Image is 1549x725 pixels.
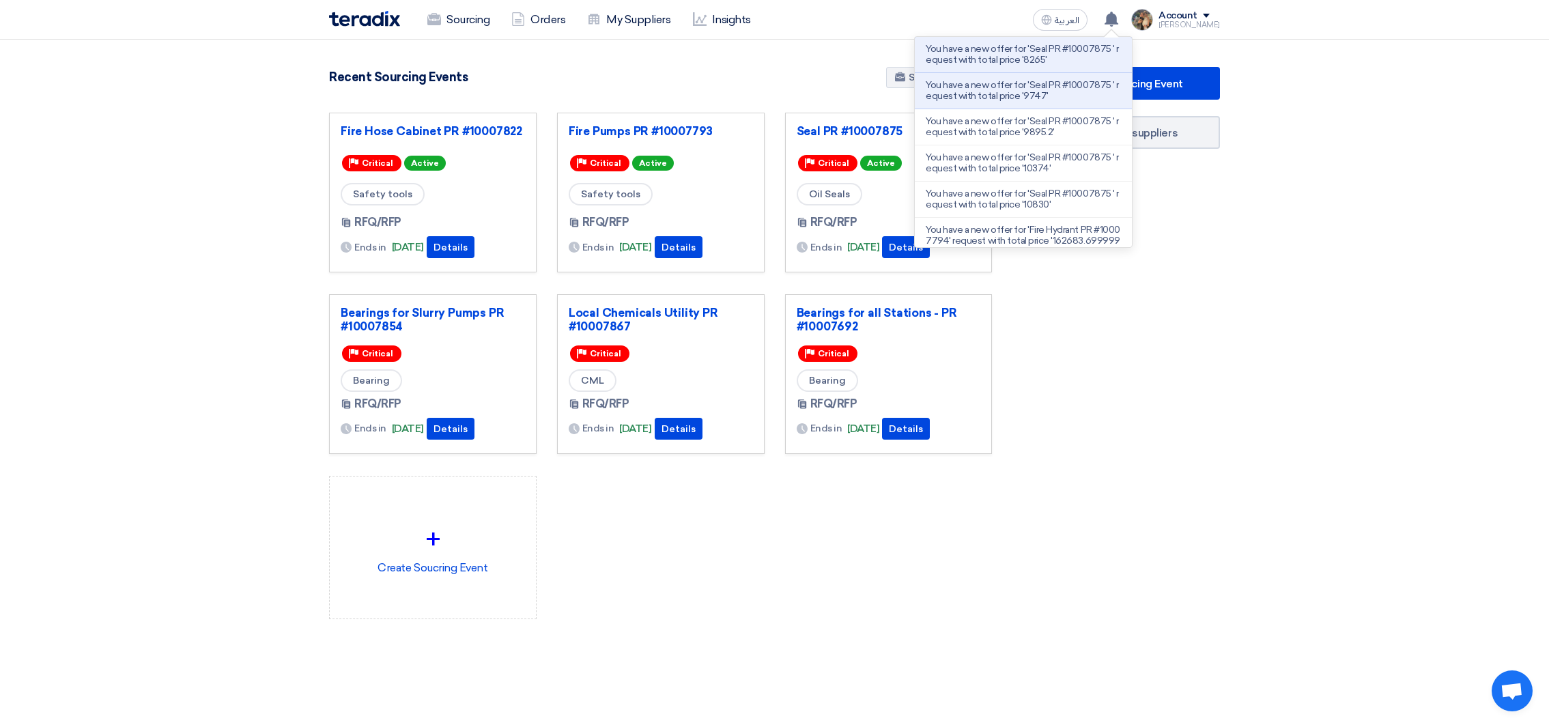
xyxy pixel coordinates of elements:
span: CML [569,369,616,392]
span: Critical [590,349,621,358]
div: [PERSON_NAME] [1159,21,1220,29]
span: Safety tools [341,183,425,205]
div: + [341,519,525,560]
button: Details [882,236,930,258]
span: Bearing [797,369,858,392]
span: [DATE] [847,421,879,437]
span: RFQ/RFP [582,396,629,412]
span: [DATE] [619,421,651,437]
p: You have a new offer for 'Seal PR #10007875 ' request with total price '9895.2' [926,116,1121,138]
p: You have a new offer for 'Seal PR #10007875 ' request with total price '9747' [926,80,1121,102]
a: Fire Pumps PR #10007793 [569,124,753,138]
div: Account [1159,10,1197,22]
span: Ends in [810,240,842,255]
a: Seal PR #10007875 [797,124,981,138]
span: [DATE] [392,421,424,437]
span: Critical [362,349,393,358]
a: Bearings for all Stations - PR #10007692 [797,306,981,333]
span: Safety tools [569,183,653,205]
span: Critical [818,158,849,168]
span: Critical [590,158,621,168]
a: Orders [500,5,576,35]
a: Show All Pipeline [886,67,992,88]
span: RFQ/RFP [354,214,401,231]
p: You have a new offer for 'Seal PR #10007875 ' request with total price '10374' [926,152,1121,174]
a: My Suppliers [576,5,681,35]
span: Active [404,156,446,171]
h4: Recent Sourcing Events [329,70,468,85]
span: Ends in [582,421,614,436]
p: You have a new offer for 'Seal PR #10007875 ' request with total price '10830' [926,188,1121,210]
p: You have a new offer for 'Fire Hydrant PR #10007794' request with total price '162683.69999999998' [926,225,1121,257]
span: RFQ/RFP [354,396,401,412]
span: Bearing [341,369,402,392]
span: Create Sourcing Event [1069,77,1183,90]
span: Active [860,156,902,171]
button: Details [427,418,474,440]
span: RFQ/RFP [582,214,629,231]
span: Critical [362,158,393,168]
img: file_1710751448746.jpg [1131,9,1153,31]
p: You have a new offer for 'Seal PR #10007875 ' request with total price '8265' [926,44,1121,66]
span: Ends in [582,240,614,255]
span: Active [632,156,674,171]
div: Create Soucring Event [341,487,525,608]
span: Critical [818,349,849,358]
span: RFQ/RFP [810,214,857,231]
div: Open chat [1492,670,1533,711]
img: Teradix logo [329,11,400,27]
span: Ends in [354,421,386,436]
a: Sourcing [416,5,500,35]
button: العربية [1033,9,1088,31]
span: Ends in [810,421,842,436]
button: Details [655,418,702,440]
a: Fire Hose Cabinet PR #10007822 [341,124,525,138]
a: Insights [682,5,762,35]
button: Details [882,418,930,440]
span: [DATE] [392,240,424,255]
span: العربية [1055,16,1079,25]
button: Details [655,236,702,258]
a: Bearings for Slurry Pumps PR #10007854 [341,306,525,333]
button: Details [427,236,474,258]
span: [DATE] [619,240,651,255]
a: Local Chemicals Utility PR #10007867 [569,306,753,333]
span: RFQ/RFP [810,396,857,412]
span: Oil Seals [797,183,862,205]
span: [DATE] [847,240,879,255]
span: Ends in [354,240,386,255]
